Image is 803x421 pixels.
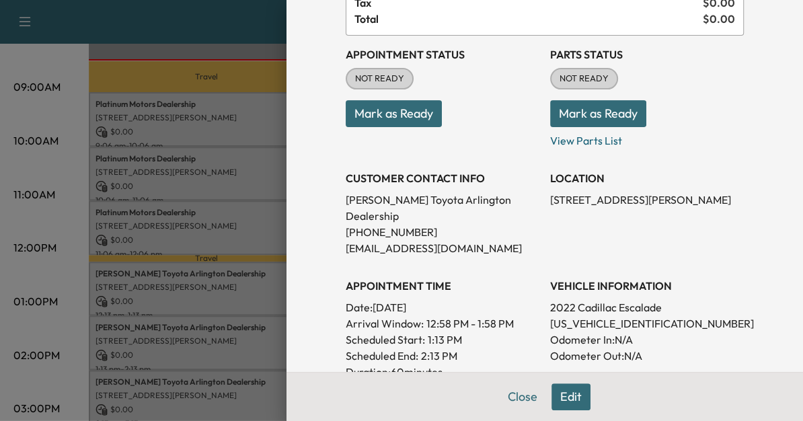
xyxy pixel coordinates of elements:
span: 12:58 PM - 1:58 PM [426,315,514,332]
p: [EMAIL_ADDRESS][DOMAIN_NAME] [346,240,539,256]
p: Duration: 60 minutes [346,364,539,380]
p: 1:13 PM [428,332,462,348]
p: [PHONE_NUMBER] [346,224,539,240]
p: Odometer In: N/A [550,332,744,348]
h3: CUSTOMER CONTACT INFO [346,170,539,186]
p: View Parts List [550,127,744,149]
p: [US_VEHICLE_IDENTIFICATION_NUMBER] [550,315,744,332]
p: Odometer Out: N/A [550,348,744,364]
p: 2:13 PM [421,348,457,364]
button: Close [499,383,546,410]
button: Edit [551,383,590,410]
h3: LOCATION [550,170,744,186]
span: $ 0.00 [703,11,735,27]
span: NOT READY [551,72,617,85]
span: Total [354,11,703,27]
h3: Appointment Status [346,46,539,63]
p: Date: [DATE] [346,299,539,315]
h3: Parts Status [550,46,744,63]
button: Mark as Ready [346,100,442,127]
p: Scheduled End: [346,348,418,364]
p: [PERSON_NAME] Toyota Arlington Dealership [346,192,539,224]
span: NOT READY [347,72,412,85]
p: 2022 Cadillac Escalade [550,299,744,315]
p: Arrival Window: [346,315,539,332]
h3: VEHICLE INFORMATION [550,278,744,294]
p: [STREET_ADDRESS][PERSON_NAME] [550,192,744,208]
p: Scheduled Start: [346,332,425,348]
button: Mark as Ready [550,100,646,127]
h3: APPOINTMENT TIME [346,278,539,294]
